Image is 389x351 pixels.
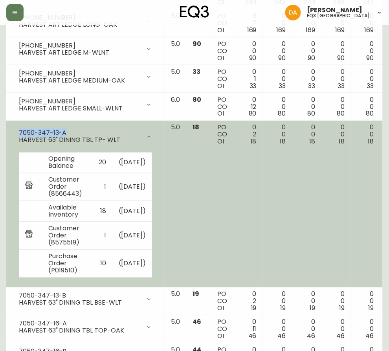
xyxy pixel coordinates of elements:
[165,316,186,344] td: 5.0
[306,26,316,35] span: 169
[19,130,141,137] div: 7050-347-13-A
[328,291,345,312] div: 0 0
[357,40,374,62] div: 0 0
[19,105,141,112] div: HARVEST ART LEDGE SMALL-WLNT
[92,222,112,250] td: 1
[240,124,257,145] div: 0 2
[193,67,200,76] span: 33
[240,13,257,34] div: 0 7
[307,332,316,341] span: 46
[19,21,141,28] div: HARVEST ART LEDGE LONG-OAK
[328,40,345,62] div: 0 0
[307,7,363,13] span: [PERSON_NAME]
[357,68,374,90] div: 0 0
[269,319,286,340] div: 0 0
[247,26,257,35] span: 169
[112,201,152,222] td: ( [DATE] )
[299,291,316,312] div: 0 0
[279,81,286,90] span: 33
[42,201,92,222] td: Available Inventory
[337,109,345,118] span: 80
[366,109,374,118] span: 80
[285,5,301,20] img: dd1a7e8db21a0ac8adbf82b84ca05374
[328,96,345,118] div: 0 0
[112,173,152,201] td: ( [DATE] )
[299,68,316,90] div: 0 0
[217,40,227,62] div: PO CO
[308,53,316,62] span: 90
[42,250,92,278] td: Purchase Order (P019510)
[307,13,370,18] h5: eq3 [GEOGRAPHIC_DATA]
[299,96,316,118] div: 0 0
[269,291,286,312] div: 0 0
[165,65,186,93] td: 5.0
[165,37,186,65] td: 5.0
[193,123,199,132] span: 18
[280,137,286,146] span: 18
[367,53,374,62] span: 90
[279,53,286,62] span: 90
[180,6,209,18] img: logo
[269,96,286,118] div: 0 0
[217,304,224,313] span: OI
[165,288,186,316] td: 5.0
[357,96,374,118] div: 0 0
[92,153,112,173] td: 20
[248,332,257,341] span: 46
[19,300,141,307] div: HARVEST 63" DINING TBL BSE-WLT
[339,137,345,146] span: 18
[25,182,33,191] img: retail_report.svg
[357,124,374,145] div: 0 0
[19,77,141,84] div: HARVEST ART LEDGE MEDIUM-OAK
[366,332,374,341] span: 46
[217,13,227,34] div: PO CO
[278,109,286,118] span: 80
[165,121,186,288] td: 5.0
[269,40,286,62] div: 0 0
[367,81,374,90] span: 33
[299,124,316,145] div: 0 0
[193,39,201,48] span: 90
[217,332,224,341] span: OI
[269,68,286,90] div: 0 0
[13,124,158,149] div: 7050-347-13-AHARVEST 63" DINING TBL TP- WLT
[193,95,201,104] span: 80
[217,96,227,118] div: PO CO
[217,53,224,62] span: OI
[13,40,158,58] div: [PHONE_NUMBER]HARVEST ART LEDGE M-WLNT
[250,81,257,90] span: 33
[357,13,374,34] div: 0 0
[269,124,286,145] div: 0 0
[357,319,374,340] div: 0 0
[310,137,316,146] span: 18
[217,68,227,90] div: PO CO
[217,319,227,340] div: PO CO
[25,230,33,240] img: retail_report.svg
[299,319,316,340] div: 0 0
[368,137,374,146] span: 18
[335,26,345,35] span: 169
[365,26,374,35] span: 169
[251,137,257,146] span: 18
[299,40,316,62] div: 0 0
[112,153,152,173] td: ( [DATE] )
[251,304,257,313] span: 19
[217,291,227,312] div: PO CO
[42,173,92,201] td: Customer Order (8566443)
[19,70,141,77] div: [PHONE_NUMBER]
[217,124,227,145] div: PO CO
[92,201,112,222] td: 18
[13,319,158,336] div: 7050-347-16-AHARVEST 63" DINING TBL TOP-OAK
[19,98,141,105] div: [PHONE_NUMBER]
[369,304,374,313] span: 19
[19,137,141,144] div: HARVEST 63" DINING TBL TP- WLT
[217,81,224,90] span: OI
[328,319,345,340] div: 0 0
[278,332,286,341] span: 46
[240,68,257,90] div: 0 1
[328,68,345,90] div: 0 0
[277,26,286,35] span: 169
[249,53,257,62] span: 90
[249,109,257,118] span: 80
[19,42,141,49] div: [PHONE_NUMBER]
